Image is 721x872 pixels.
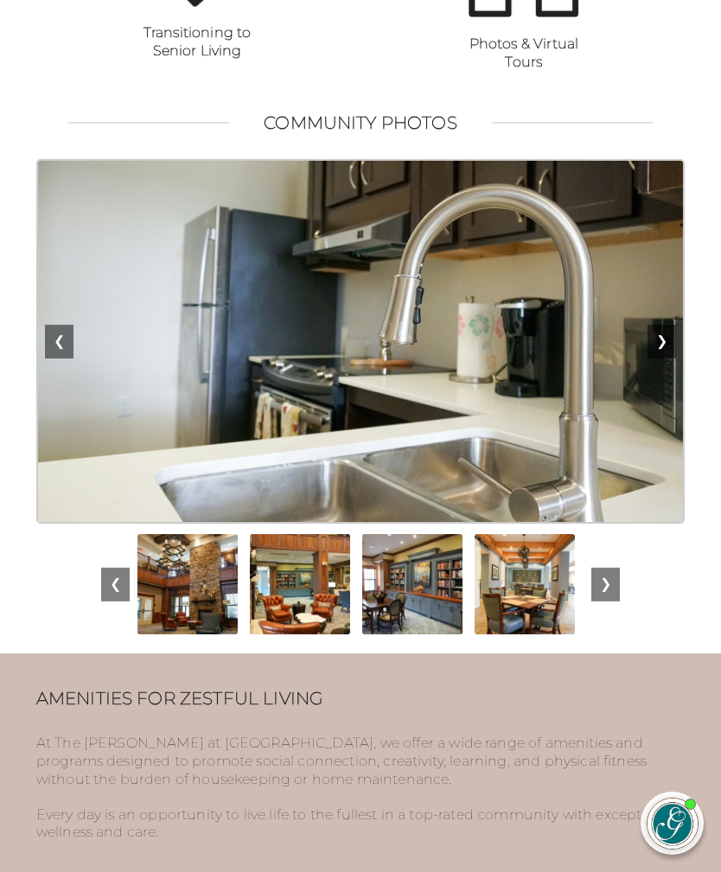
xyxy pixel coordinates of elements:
[101,568,130,601] button: Previous thumbnails
[648,325,676,358] button: Next Image
[648,799,698,849] img: avatar
[36,806,686,843] p: Every day is an opportunity to live life to the fullest in a top-rated community with exceptional...
[469,35,579,70] strong: Photos & Virtual Tours
[36,735,686,805] p: At The [PERSON_NAME] at [GEOGRAPHIC_DATA], we offer a wide range of amenities and programs design...
[591,568,620,601] button: Next thumbnails
[264,112,457,133] h2: Community Photos
[144,24,252,59] strong: Transitioning to Senior Living
[36,688,686,709] h2: Amenities for Zestful Living
[45,325,73,358] button: Previous Image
